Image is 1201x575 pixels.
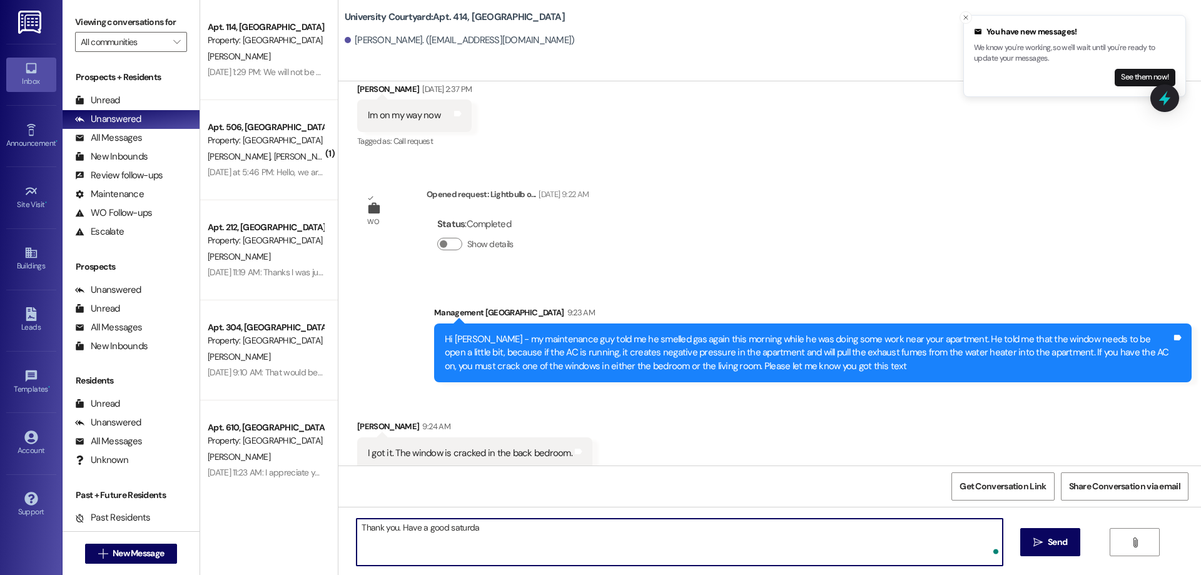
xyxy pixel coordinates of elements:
[1130,537,1140,547] i: 
[564,306,595,319] div: 9:23 AM
[18,11,44,34] img: ResiDesk Logo
[75,113,141,126] div: Unanswered
[208,66,385,78] div: [DATE] 1:29 PM: We will not be renewing our lease
[208,166,642,178] div: [DATE] at 5:46 PM: Hello, we are planning on staying till about the end of our lease, and then mo...
[437,218,465,230] b: Status
[208,121,323,134] div: Apt. 506, [GEOGRAPHIC_DATA]
[75,150,148,163] div: New Inbounds
[208,134,323,147] div: Property: [GEOGRAPHIC_DATA]
[6,58,56,91] a: Inbox
[75,188,144,201] div: Maintenance
[273,151,336,162] span: [PERSON_NAME]
[1020,528,1081,556] button: Send
[75,225,124,238] div: Escalate
[208,21,323,34] div: Apt. 114, [GEOGRAPHIC_DATA]
[1061,472,1188,501] button: Share Conversation via email
[48,383,50,392] span: •
[98,549,108,559] i: 
[974,43,1175,64] p: We know you're working, so we'll wait until you're ready to update your messages.
[63,374,200,387] div: Residents
[208,151,274,162] span: [PERSON_NAME]
[63,71,200,84] div: Prospects + Residents
[208,334,323,347] div: Property: [GEOGRAPHIC_DATA]
[45,198,47,207] span: •
[75,454,128,467] div: Unknown
[345,11,565,24] b: University Courtyard: Apt. 414, [GEOGRAPHIC_DATA]
[75,13,187,32] label: Viewing conversations for
[434,306,1192,323] div: Management [GEOGRAPHIC_DATA]
[6,365,56,399] a: Templates •
[1115,69,1175,86] button: See them now!
[208,234,323,247] div: Property: [GEOGRAPHIC_DATA]
[75,321,142,334] div: All Messages
[63,260,200,273] div: Prospects
[208,367,693,378] div: [DATE] 9:10 AM: That would be awesome if you could check and let me know what the correct amount ...
[208,467,393,478] div: [DATE] 11:23 AM: I appreciate your efforts, thank you!
[75,206,152,220] div: WO Follow-ups
[535,188,589,201] div: [DATE] 9:22 AM
[208,34,323,47] div: Property: [GEOGRAPHIC_DATA]
[75,511,151,524] div: Past Residents
[208,321,323,334] div: Apt. 304, [GEOGRAPHIC_DATA]
[56,137,58,146] span: •
[75,416,141,429] div: Unanswered
[345,34,575,47] div: [PERSON_NAME]. ([EMAIL_ADDRESS][DOMAIN_NAME])
[6,427,56,461] a: Account
[960,11,972,24] button: Close toast
[208,434,323,447] div: Property: [GEOGRAPHIC_DATA]
[75,94,120,107] div: Unread
[113,547,164,560] span: New Message
[427,188,589,205] div: Opened request: Lightbulb o...
[208,451,270,462] span: [PERSON_NAME]
[75,302,120,315] div: Unread
[75,131,142,145] div: All Messages
[419,420,450,433] div: 9:24 AM
[357,420,592,437] div: [PERSON_NAME]
[208,421,323,434] div: Apt. 610, [GEOGRAPHIC_DATA]
[1048,536,1067,549] span: Send
[81,32,167,52] input: All communities
[75,340,148,353] div: New Inbounds
[367,215,379,228] div: WO
[1033,537,1043,547] i: 
[960,480,1046,493] span: Get Conversation Link
[173,37,180,47] i: 
[208,221,323,234] div: Apt. 212, [GEOGRAPHIC_DATA]
[75,283,141,297] div: Unanswered
[6,242,56,276] a: Buildings
[75,435,142,448] div: All Messages
[6,181,56,215] a: Site Visit •
[208,51,270,62] span: [PERSON_NAME]
[75,397,120,410] div: Unread
[393,136,433,146] span: Call request
[6,303,56,337] a: Leads
[437,215,519,234] div: : Completed
[419,83,472,96] div: [DATE] 2:37 PM
[357,83,472,100] div: [PERSON_NAME]
[63,489,200,502] div: Past + Future Residents
[6,488,56,522] a: Support
[357,132,472,150] div: Tagged as:
[974,26,1175,38] div: You have new messages!
[951,472,1054,501] button: Get Conversation Link
[208,267,491,278] div: [DATE] 11:19 AM: Thanks I was just waiting to pay until that charge was removed
[208,351,270,362] span: [PERSON_NAME]
[368,109,440,122] div: Im on my way now
[467,238,514,251] label: Show details
[357,519,1002,566] textarea: To enrich screen reader interactions, please activate Accessibility in Grammarly extension settings
[85,544,178,564] button: New Message
[368,447,572,460] div: I got it. The window is cracked in the back bedroom.
[1069,480,1180,493] span: Share Conversation via email
[75,169,163,182] div: Review follow-ups
[208,251,270,262] span: [PERSON_NAME]
[445,333,1172,373] div: Hi [PERSON_NAME] - my maintenance guy told me he smelled gas again this morning while he was doin...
